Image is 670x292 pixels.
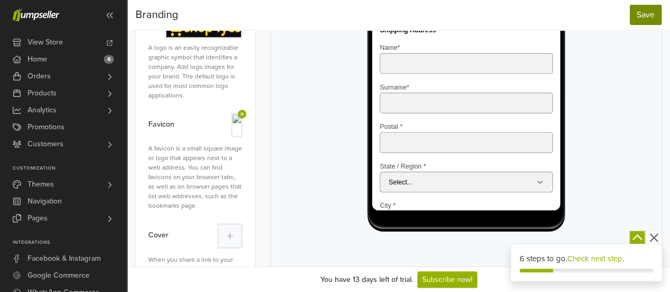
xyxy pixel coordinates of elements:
[28,267,90,284] span: Google Commerce
[320,274,413,285] div: You have 13 days left of trial.
[148,141,243,210] div: A favicon is a small square image or logo that appears next to a web address. You can find favico...
[417,271,477,288] a: Subscribe now!
[148,223,168,246] label: Cover
[104,55,114,64] span: 6
[8,248,31,257] label: Name *
[172,122,203,131] div: Log in
[28,210,48,227] span: Pages
[8,207,19,218] span: 2
[28,68,51,85] span: Orders
[630,5,662,25] button: Save
[136,7,178,23] span: Branding
[8,220,72,246] div: Shipping Address
[26,21,185,57] img: shop4yes
[28,102,57,119] span: Analytics
[28,85,57,102] span: Products
[28,250,101,267] span: Facebook & Instagram
[28,176,54,193] span: Themes
[13,165,127,172] p: Customization
[13,240,127,246] p: Integrations
[520,253,653,265] div: 6 steps to go.
[28,136,64,153] span: Customers
[8,147,32,156] label: E-mail *
[148,113,174,135] label: Favicon
[28,193,62,210] span: Navigation
[8,207,54,218] div: Delivery
[148,43,243,100] div: A logo is an easily recognizable graphic symbol that identifies a company. Add logo images for yo...
[28,119,65,136] span: Promotions
[567,254,624,263] a: Check next step.
[28,34,63,51] span: View Store
[8,121,19,132] span: 1
[24,88,50,99] div: 0 Items
[28,51,47,68] span: Home
[233,114,241,136] img: apple-touch-icon.png
[8,121,53,132] div: Contact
